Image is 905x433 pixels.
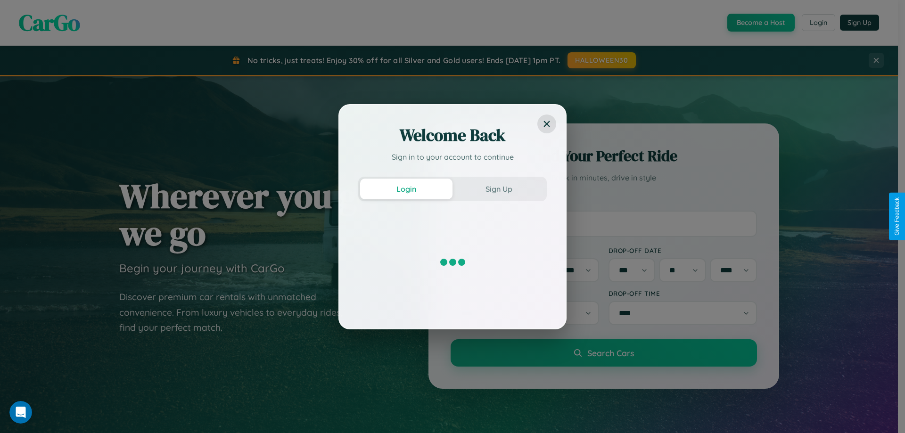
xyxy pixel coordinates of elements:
iframe: Intercom live chat [9,401,32,424]
h2: Welcome Back [358,124,547,147]
button: Login [360,179,452,199]
p: Sign in to your account to continue [358,151,547,163]
div: Give Feedback [894,197,900,236]
button: Sign Up [452,179,545,199]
